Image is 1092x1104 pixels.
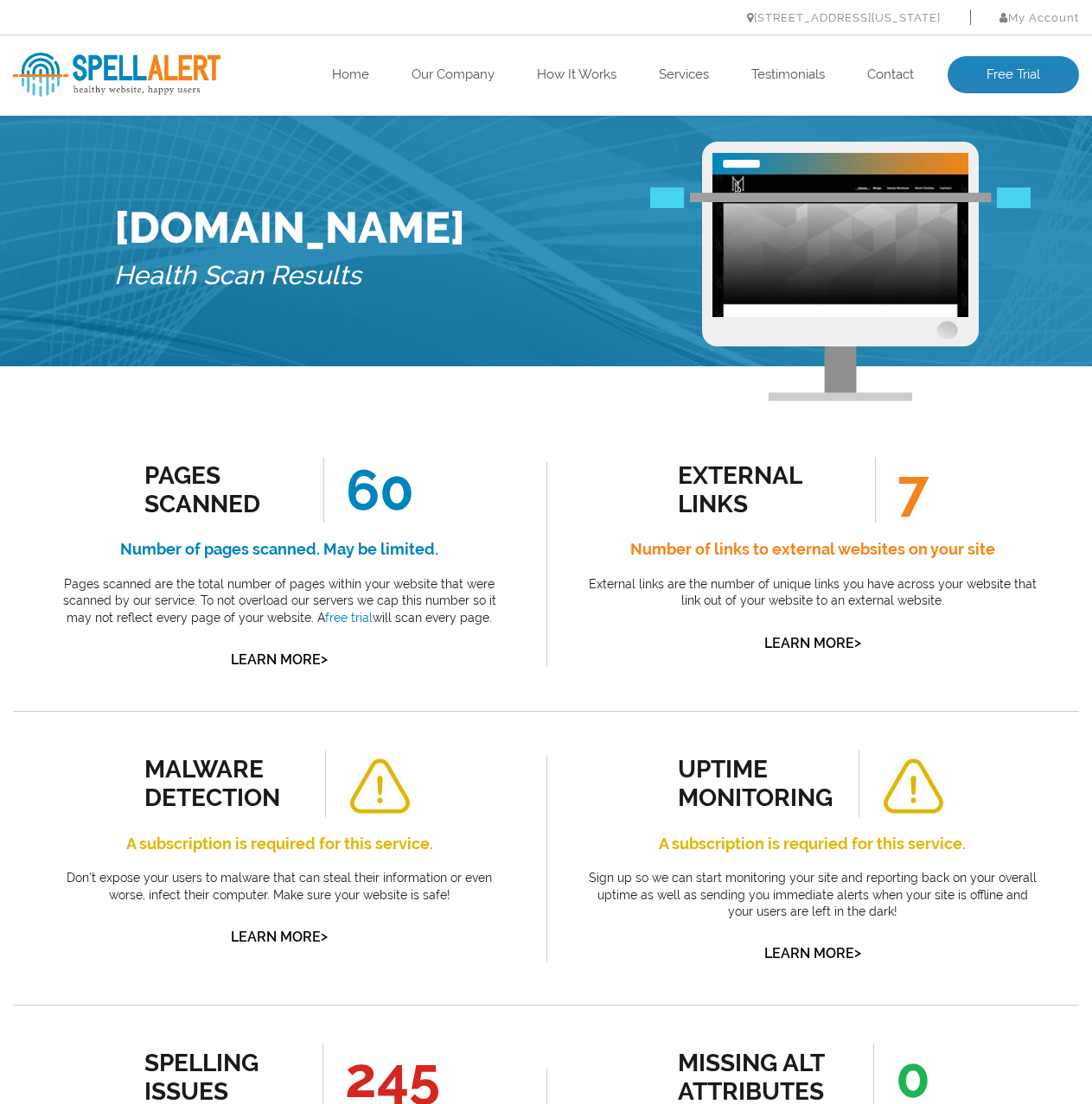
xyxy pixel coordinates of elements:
[144,755,301,812] div: malware detection
[114,253,465,299] h5: Health Scan Results
[712,174,968,317] img: Free Website Analysis
[144,461,301,518] div: Pages Scanned
[52,576,508,627] p: Pages scanned are the total number of pages within your website that were scanned by our service....
[52,870,508,904] p: Don’t expose your users to malware that can steal their information or even worse, infect their c...
[52,536,508,563] h4: Number of pages scanned. May be limited.
[585,870,1041,921] p: Sign up so we can start monitoring your site and reporting back on your overall uptime as well as...
[585,576,1041,610] p: External links are the number of unique links you have across your website that link out of your ...
[585,536,1041,563] h4: Number of links to external websites on your site
[678,461,834,518] div: external links
[114,202,465,253] h1: [DOMAIN_NAME]
[854,631,861,655] span: >
[764,945,861,961] a: Learn More>
[348,758,412,815] img: alert
[231,651,328,668] a: Learn More>
[650,187,1031,208] img: Free Webiste Analysis
[764,635,861,651] a: Learn More>
[854,941,861,965] span: >
[321,647,328,671] span: >
[325,611,373,625] a: free trial
[702,142,979,401] img: Free Webiste Analysis
[585,830,1041,858] h4: A subscription is requried for this service.
[875,457,929,523] span: 7
[678,755,834,812] div: uptime monitoring
[231,929,328,945] a: Learn More>
[881,758,945,815] img: alert
[323,457,414,523] span: 60
[52,830,508,858] h4: A subscription is required for this service.
[321,924,328,949] span: >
